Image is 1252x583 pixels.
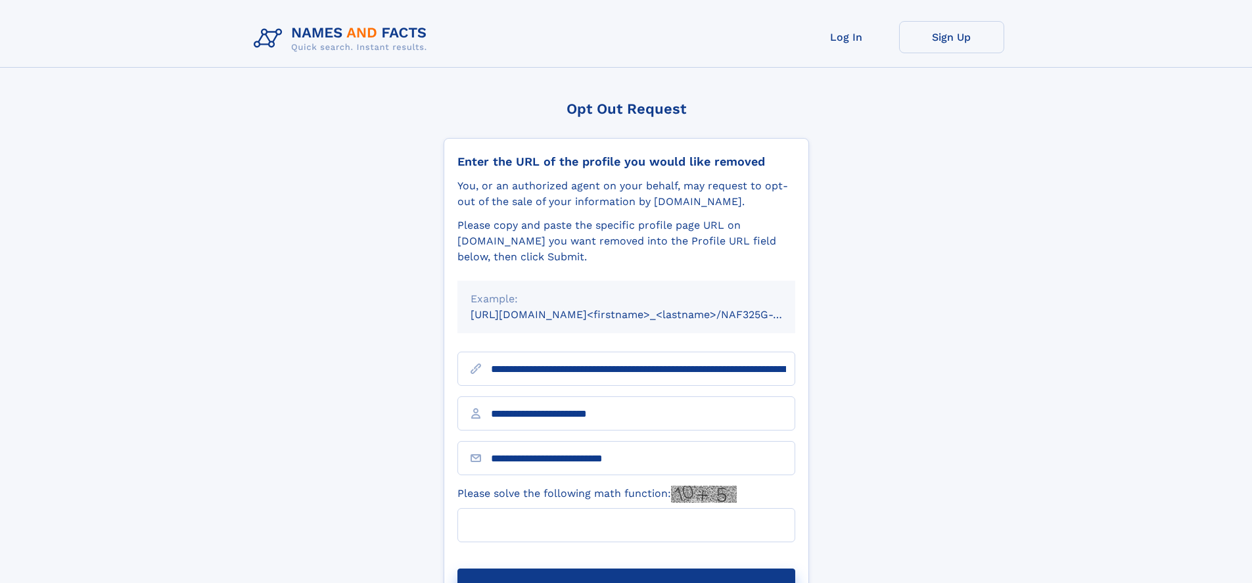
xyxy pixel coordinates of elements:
label: Please solve the following math function: [457,486,737,503]
div: Enter the URL of the profile you would like removed [457,154,795,169]
div: Opt Out Request [444,101,809,117]
a: Log In [794,21,899,53]
div: You, or an authorized agent on your behalf, may request to opt-out of the sale of your informatio... [457,178,795,210]
small: [URL][DOMAIN_NAME]<firstname>_<lastname>/NAF325G-xxxxxxxx [471,308,820,321]
div: Please copy and paste the specific profile page URL on [DOMAIN_NAME] you want removed into the Pr... [457,218,795,265]
img: Logo Names and Facts [248,21,438,57]
div: Example: [471,291,782,307]
a: Sign Up [899,21,1004,53]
